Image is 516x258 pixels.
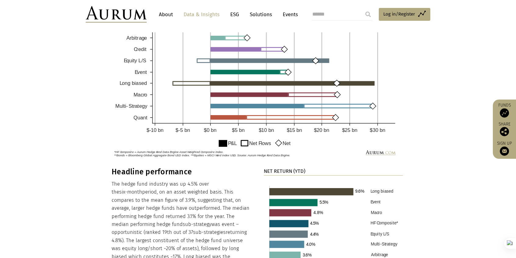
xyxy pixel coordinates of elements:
a: Log in/Register [379,8,430,21]
a: About [156,9,176,20]
span: sub-strategies [193,229,226,235]
a: Sign up [496,141,513,156]
h3: Headline performance [112,167,251,176]
div: Share [496,122,513,136]
a: ESG [227,9,242,20]
a: Data & Insights [181,9,223,20]
span: sub-strategy [183,221,211,227]
strong: NET RETURN (YTD) [264,168,305,174]
a: Funds [496,103,513,118]
span: Log in/Register [383,10,415,18]
input: Submit [362,8,374,20]
img: Aurum [86,6,147,23]
a: Solutions [247,9,275,20]
img: Sign up to our newsletter [500,147,509,156]
img: Access Funds [500,108,509,118]
span: six-month [119,189,142,195]
img: Share this post [500,127,509,136]
a: Events [280,9,298,20]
